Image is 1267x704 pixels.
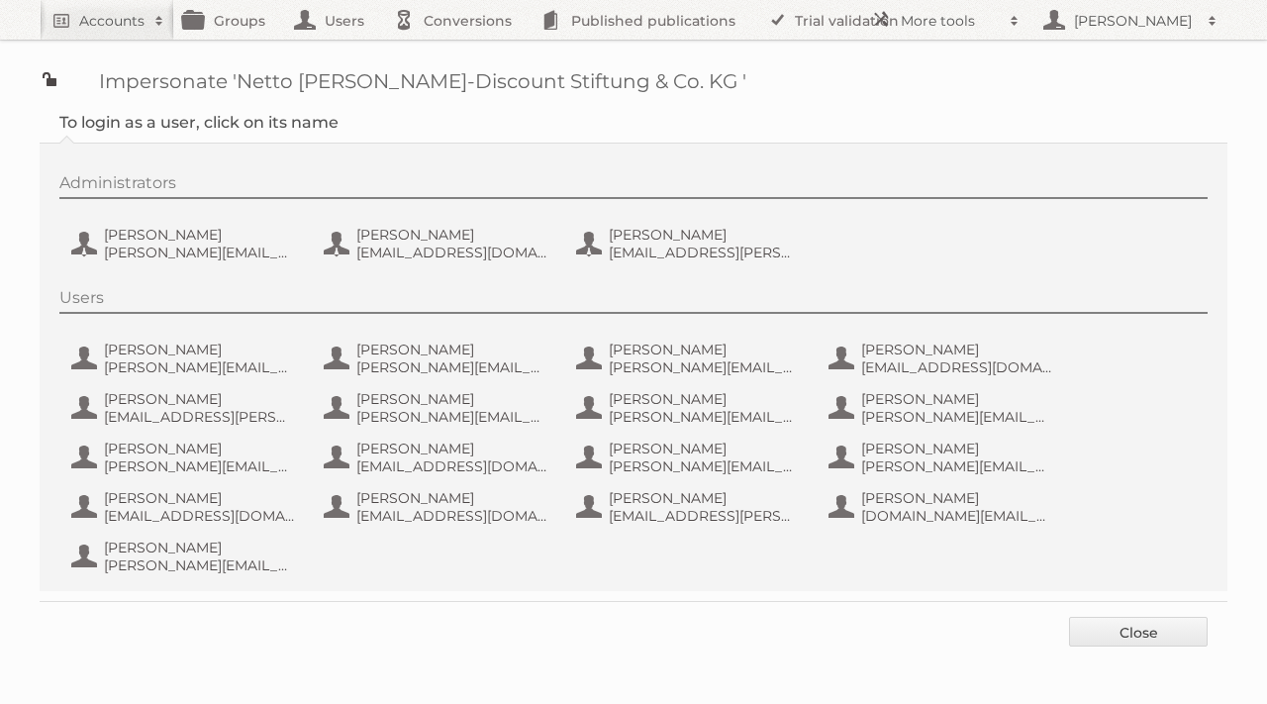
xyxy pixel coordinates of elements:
[322,224,554,263] button: [PERSON_NAME] [EMAIL_ADDRESS][DOMAIN_NAME]
[861,408,1053,426] span: [PERSON_NAME][EMAIL_ADDRESS][PERSON_NAME][DOMAIN_NAME]
[322,388,554,428] button: [PERSON_NAME] [PERSON_NAME][EMAIL_ADDRESS][PERSON_NAME][PERSON_NAME][DOMAIN_NAME]
[59,288,1208,314] div: Users
[609,390,801,408] span: [PERSON_NAME]
[104,226,296,244] span: [PERSON_NAME]
[69,438,302,477] button: [PERSON_NAME] [PERSON_NAME][EMAIL_ADDRESS][PERSON_NAME][PERSON_NAME][DOMAIN_NAME]
[104,341,296,358] span: [PERSON_NAME]
[827,487,1059,527] button: [PERSON_NAME] [DOMAIN_NAME][EMAIL_ADDRESS][PERSON_NAME][DOMAIN_NAME]
[1069,617,1208,647] a: Close
[827,339,1059,378] button: [PERSON_NAME] [EMAIL_ADDRESS][DOMAIN_NAME]
[69,388,302,428] button: [PERSON_NAME] [EMAIL_ADDRESS][PERSON_NAME][PERSON_NAME][DOMAIN_NAME]
[79,11,145,31] h2: Accounts
[609,244,801,261] span: [EMAIL_ADDRESS][PERSON_NAME][PERSON_NAME][DOMAIN_NAME]
[861,489,1053,507] span: [PERSON_NAME]
[322,339,554,378] button: [PERSON_NAME] [PERSON_NAME][EMAIL_ADDRESS][PERSON_NAME][PERSON_NAME][DOMAIN_NAME]
[356,440,548,457] span: [PERSON_NAME]
[827,388,1059,428] button: [PERSON_NAME] [PERSON_NAME][EMAIL_ADDRESS][PERSON_NAME][DOMAIN_NAME]
[104,457,296,475] span: [PERSON_NAME][EMAIL_ADDRESS][PERSON_NAME][PERSON_NAME][DOMAIN_NAME]
[861,507,1053,525] span: [DOMAIN_NAME][EMAIL_ADDRESS][PERSON_NAME][DOMAIN_NAME]
[356,408,548,426] span: [PERSON_NAME][EMAIL_ADDRESS][PERSON_NAME][PERSON_NAME][DOMAIN_NAME]
[356,390,548,408] span: [PERSON_NAME]
[104,556,296,574] span: [PERSON_NAME][EMAIL_ADDRESS][PERSON_NAME][DOMAIN_NAME]
[609,226,801,244] span: [PERSON_NAME]
[861,440,1053,457] span: [PERSON_NAME]
[609,341,801,358] span: [PERSON_NAME]
[574,339,807,378] button: [PERSON_NAME] [PERSON_NAME][EMAIL_ADDRESS][PERSON_NAME][DOMAIN_NAME]
[104,440,296,457] span: [PERSON_NAME]
[609,408,801,426] span: [PERSON_NAME][EMAIL_ADDRESS][PERSON_NAME][PERSON_NAME][DOMAIN_NAME]
[574,487,807,527] button: [PERSON_NAME] [EMAIL_ADDRESS][PERSON_NAME][PERSON_NAME][DOMAIN_NAME]
[356,489,548,507] span: [PERSON_NAME]
[609,358,801,376] span: [PERSON_NAME][EMAIL_ADDRESS][PERSON_NAME][DOMAIN_NAME]
[861,390,1053,408] span: [PERSON_NAME]
[861,457,1053,475] span: [PERSON_NAME][EMAIL_ADDRESS][PERSON_NAME][PERSON_NAME][DOMAIN_NAME]
[104,244,296,261] span: [PERSON_NAME][EMAIL_ADDRESS][PERSON_NAME][DOMAIN_NAME]
[104,390,296,408] span: [PERSON_NAME]
[69,339,302,378] button: [PERSON_NAME] [PERSON_NAME][EMAIL_ADDRESS][DOMAIN_NAME]
[609,440,801,457] span: [PERSON_NAME]
[356,507,548,525] span: [EMAIL_ADDRESS][DOMAIN_NAME]
[356,358,548,376] span: [PERSON_NAME][EMAIL_ADDRESS][PERSON_NAME][PERSON_NAME][DOMAIN_NAME]
[861,341,1053,358] span: [PERSON_NAME]
[104,489,296,507] span: [PERSON_NAME]
[104,539,296,556] span: [PERSON_NAME]
[609,457,801,475] span: [PERSON_NAME][EMAIL_ADDRESS][DOMAIN_NAME]
[356,244,548,261] span: [EMAIL_ADDRESS][DOMAIN_NAME]
[59,113,339,132] legend: To login as a user, click on its name
[574,438,807,477] button: [PERSON_NAME] [PERSON_NAME][EMAIL_ADDRESS][DOMAIN_NAME]
[322,487,554,527] button: [PERSON_NAME] [EMAIL_ADDRESS][DOMAIN_NAME]
[356,226,548,244] span: [PERSON_NAME]
[104,507,296,525] span: [EMAIL_ADDRESS][DOMAIN_NAME]
[1069,11,1198,31] h2: [PERSON_NAME]
[69,487,302,527] button: [PERSON_NAME] [EMAIL_ADDRESS][DOMAIN_NAME]
[356,457,548,475] span: [EMAIL_ADDRESS][DOMAIN_NAME]
[69,537,302,576] button: [PERSON_NAME] [PERSON_NAME][EMAIL_ADDRESS][PERSON_NAME][DOMAIN_NAME]
[59,173,1208,199] div: Administrators
[609,489,801,507] span: [PERSON_NAME]
[574,388,807,428] button: [PERSON_NAME] [PERSON_NAME][EMAIL_ADDRESS][PERSON_NAME][PERSON_NAME][DOMAIN_NAME]
[104,358,296,376] span: [PERSON_NAME][EMAIL_ADDRESS][DOMAIN_NAME]
[901,11,1000,31] h2: More tools
[40,69,1227,93] h1: Impersonate 'Netto [PERSON_NAME]-Discount Stiftung & Co. KG '
[69,224,302,263] button: [PERSON_NAME] [PERSON_NAME][EMAIL_ADDRESS][PERSON_NAME][DOMAIN_NAME]
[609,507,801,525] span: [EMAIL_ADDRESS][PERSON_NAME][PERSON_NAME][DOMAIN_NAME]
[861,358,1053,376] span: [EMAIL_ADDRESS][DOMAIN_NAME]
[322,438,554,477] button: [PERSON_NAME] [EMAIL_ADDRESS][DOMAIN_NAME]
[356,341,548,358] span: [PERSON_NAME]
[827,438,1059,477] button: [PERSON_NAME] [PERSON_NAME][EMAIL_ADDRESS][PERSON_NAME][PERSON_NAME][DOMAIN_NAME]
[104,408,296,426] span: [EMAIL_ADDRESS][PERSON_NAME][PERSON_NAME][DOMAIN_NAME]
[574,224,807,263] button: [PERSON_NAME] [EMAIL_ADDRESS][PERSON_NAME][PERSON_NAME][DOMAIN_NAME]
